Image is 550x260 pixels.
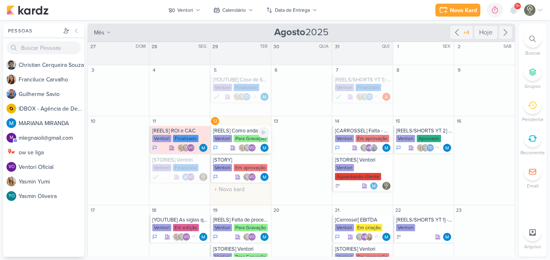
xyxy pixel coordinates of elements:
[382,233,390,241] div: Responsável: MARIANA MIRANDA
[356,233,380,241] div: Colaboradores: Leviê Agência de Marketing Digital, Ventori Oficial, Franciluce Carvalho, Guilherm...
[335,164,354,171] div: Ventori
[272,206,280,214] div: 20
[6,5,49,15] img: kardz.app
[443,144,451,152] img: MARIANA MIRANDA
[213,135,232,142] div: Ventori
[213,246,269,252] div: [STORIES] Ventori
[150,206,158,214] div: 18
[335,77,391,83] div: [REELS/SHORTS YT 1] - Case de Sucesso
[199,173,207,181] div: Responsável: Leviê Agência de Marketing Digital
[335,135,354,142] div: Ventori
[6,162,16,172] div: Ventori Oficial
[360,93,369,101] img: Leviê Agência de Marketing Digital
[260,93,269,101] img: MARIANA MIRANDA
[190,234,195,240] span: +1
[524,243,541,250] p: Arquivo
[370,182,378,190] img: MARIANA MIRANDA
[198,43,209,50] div: SEG
[421,144,429,152] img: Leviê Agência de Marketing Digital
[520,149,545,156] p: Recorrente
[213,174,218,180] div: Em Andamento
[396,128,452,134] div: [REELS/SHORTS YT 2] - Case de Sucesso
[382,144,390,152] img: MARIANA MIRANDA
[524,83,541,90] p: Grupos
[211,117,219,125] div: 12
[199,144,207,152] img: MARIANA MIRANDA
[524,4,535,16] img: Leviê Agência de Marketing Digital
[213,84,232,91] div: Ventori
[428,146,433,150] p: Td
[243,173,251,181] img: Leviê Agência de Marketing Digital
[455,43,463,51] div: 2
[233,93,258,101] div: Colaboradores: Sarah Violante, Leviê Agência de Marketing Digital, Thais de carvalho, Ventori Ofi...
[248,144,256,152] div: Ventori Oficial
[244,95,249,99] p: Td
[370,182,380,190] div: Colaboradores: MARIANA MIRANDA
[426,144,434,152] div: Thais de carvalho
[335,183,341,189] div: A Fazer
[19,134,84,142] div: m l e g n a i o l i @ g m a i l . c o m
[150,66,158,74] div: 4
[435,4,480,17] button: Novo Kard
[188,175,194,179] p: VO
[360,144,380,152] div: Colaboradores: Leviê Agência de Marketing Digital, Ventori Oficial, Guilherme Savio
[6,191,16,201] div: Yasmin Oliveira
[243,93,251,101] div: Thais de carvalho
[212,184,269,194] input: + Novo kard
[249,235,254,239] p: VO
[213,224,232,231] div: Ventori
[335,128,391,134] div: [CARROSSEL] Falta - Qualidade de Vida
[443,43,453,50] div: SEX
[356,224,382,231] div: Em criação
[333,66,341,74] div: 7
[243,144,251,152] img: Leviê Agência de Marketing Digital
[394,117,402,125] div: 15
[182,173,190,181] img: MARIANA MIRANDA
[19,163,84,171] div: V e n t o r i O f i c i a l
[365,144,373,152] div: Ventori Oficial
[260,233,269,241] img: MARIANA MIRANDA
[272,43,280,51] div: 30
[382,93,390,101] div: Responsável: Amanda ARAUJO
[450,6,477,15] div: Novo Kard
[19,75,84,84] div: F r a n c i l u c e C a r v a l h o
[6,60,16,70] img: Christian Cerqueira Souza
[356,93,364,101] img: Sarah Violante
[367,95,372,99] p: Td
[177,144,185,152] img: Sarah Violante
[187,144,195,152] div: Ventori Oficial
[187,173,195,181] div: Ventori Oficial
[199,144,207,152] div: Responsável: MARIANA MIRANDA
[373,234,378,240] span: +1
[443,144,451,152] div: Responsável: MARIANA MIRANDA
[396,224,415,231] div: Ventori
[360,144,368,152] img: Leviê Agência de Marketing Digital
[152,135,171,142] div: Ventori
[19,192,84,200] div: Y a s m i n O l i v e i r a
[182,144,190,152] img: Leviê Agência de Marketing Digital
[89,43,97,51] div: 27
[356,233,364,241] img: Leviê Agência de Marketing Digital
[10,136,13,140] p: m
[188,146,194,150] p: VO
[518,30,547,57] li: Ctrl + F
[260,93,269,101] div: Responsável: MARIANA MIRANDA
[527,182,539,190] p: Email
[6,177,16,186] img: Yasmin Yumi
[356,135,389,142] div: Em aprovação
[274,26,328,39] span: 2025
[243,233,251,241] img: Leviê Agência de Marketing Digital
[455,206,463,214] div: 23
[335,246,391,252] div: [STORIES] Ventori
[152,157,209,163] div: [STORIES] Ventori
[373,94,378,100] span: +1
[152,217,209,223] div: [YOUTUBE] As siglas que todo empreendedor precisa conhecer
[19,148,84,157] div: o w s e l i g a
[274,26,305,38] strong: Agosto
[365,233,373,241] img: Franciluce Carvalho
[260,173,269,181] img: MARIANA MIRANDA
[184,235,189,239] p: VO
[396,145,401,151] div: Em Andamento
[382,182,390,190] img: Leviê Agência de Marketing Digital
[333,43,341,51] div: 31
